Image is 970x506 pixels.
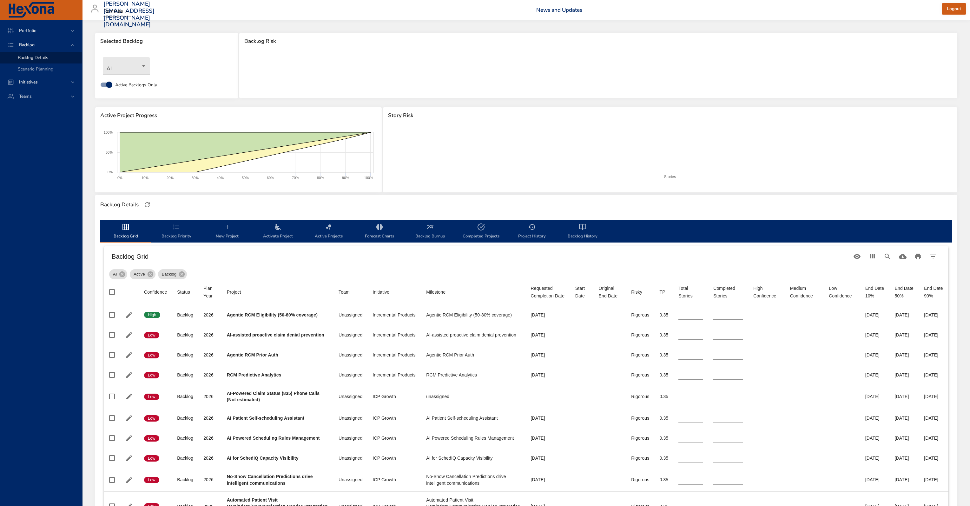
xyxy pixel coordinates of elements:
[531,415,565,421] div: [DATE]
[631,372,649,378] div: Rigorous
[894,455,914,461] div: [DATE]
[942,3,966,15] button: Logout
[894,393,914,400] div: [DATE]
[227,332,324,337] b: AI-assisted proactive claim denial prevention
[947,5,961,13] span: Logout
[256,223,300,240] span: Activate Project
[531,372,565,378] div: [DATE]
[144,477,159,483] span: Low
[865,435,885,441] div: [DATE]
[426,415,520,421] div: AI Patient Self-scheduling Assistant
[659,312,668,318] div: 0.35
[865,284,885,300] div: End Date 10%
[177,415,193,421] div: Backlog
[373,415,416,421] div: ICP Growth
[561,223,604,240] span: Backlog History
[158,271,180,277] span: Backlog
[144,288,167,296] div: Confidence
[531,284,565,300] div: Requested Completion Date
[317,176,324,180] text: 80%
[865,312,885,318] div: [DATE]
[659,288,668,296] span: TP
[339,415,362,421] div: Unassigned
[203,393,217,400] div: 2026
[531,352,565,358] div: [DATE]
[14,79,43,85] span: Initiatives
[144,352,159,358] span: Low
[177,288,193,296] span: Status
[894,332,914,338] div: [DATE]
[531,435,565,441] div: [DATE]
[177,455,193,461] div: Backlog
[339,288,350,296] div: Team
[144,416,159,421] span: Low
[924,476,943,483] div: [DATE]
[267,176,274,180] text: 60%
[203,476,217,483] div: 2026
[104,130,113,134] text: 100%
[865,352,885,358] div: [DATE]
[373,288,389,296] div: Sort
[177,312,193,318] div: Backlog
[339,312,362,318] div: Unassigned
[829,284,855,300] div: Sort
[144,394,159,400] span: Low
[373,393,416,400] div: ICP Growth
[217,176,224,180] text: 40%
[115,82,157,88] span: Active Backlogs Only
[14,28,42,34] span: Portfolio
[426,455,520,461] div: AI for SchedIQ Capacity Visibility
[100,220,952,243] div: backlog-tab
[409,223,452,240] span: Backlog Burnup
[142,176,148,180] text: 10%
[880,249,895,264] button: Search
[177,476,193,483] div: Backlog
[426,288,445,296] div: Sort
[659,332,668,338] div: 0.35
[865,249,880,264] button: View Columns
[227,288,328,296] span: Project
[124,413,134,423] button: Edit Project Details
[192,176,199,180] text: 30%
[373,476,416,483] div: ICP Growth
[790,284,819,300] div: Medium Confidence
[339,352,362,358] div: Unassigned
[659,435,668,441] div: 0.35
[130,271,148,277] span: Active
[292,176,299,180] text: 70%
[144,372,159,378] span: Low
[98,200,141,210] div: Backlog Details
[894,284,914,300] div: End Date 50%
[227,474,313,485] b: No-Show Cancellation Predictions drive intelligent communications
[631,435,649,441] div: Rigorous
[177,435,193,441] div: Backlog
[373,372,416,378] div: Incremental Products
[910,249,926,264] button: Print
[339,476,362,483] div: Unassigned
[339,332,362,338] div: Unassigned
[227,416,304,421] b: AI Patient Self-scheduling Assistant
[659,415,668,421] div: 0.35
[531,312,565,318] div: [DATE]
[307,223,350,240] span: Active Projects
[753,284,780,300] div: Sort
[8,2,55,18] img: Hexona
[203,312,217,318] div: 2026
[124,310,134,320] button: Edit Project Details
[109,269,127,279] div: AI
[227,391,320,402] b: AI-Powered Claim Status (835) Phone Calls (Not estimated)
[575,284,589,300] div: Start Date
[106,150,113,154] text: 50%
[167,176,174,180] text: 20%
[227,288,241,296] div: Project
[339,288,350,296] div: Sort
[426,372,520,378] div: RCM Predictive Analytics
[599,284,621,300] span: Original End Date
[894,372,914,378] div: [DATE]
[531,455,565,461] div: [DATE]
[678,284,703,300] div: Sort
